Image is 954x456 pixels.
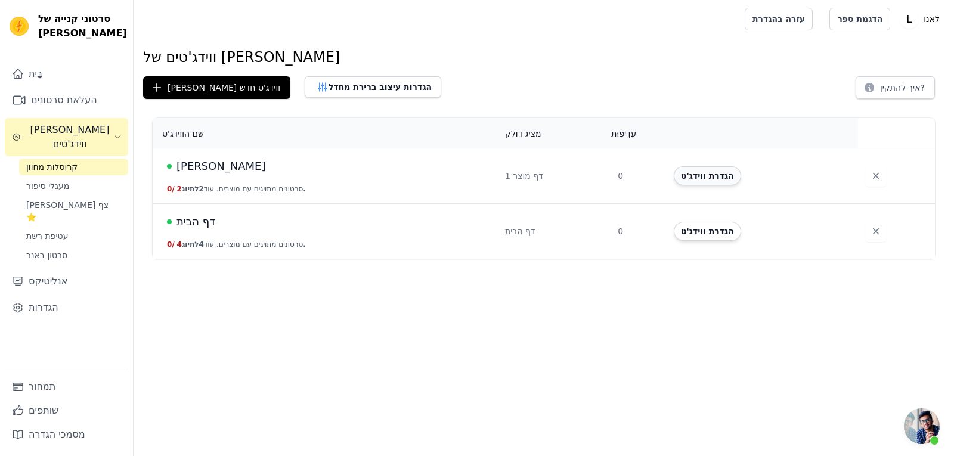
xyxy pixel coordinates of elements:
font: עֲדִיפוּת [611,129,636,138]
font: מסמכי הגדרה [29,429,85,440]
font: שותפים [29,405,58,416]
img: ויזופ [10,17,29,36]
font: 0 [618,227,623,236]
a: תמחור [5,375,128,399]
font: סרטון באנר [26,250,67,260]
font: סרטוני קנייה של [PERSON_NAME] [38,13,127,39]
font: 0 [618,171,623,181]
font: הגדרת ווידג'ט [681,227,734,236]
font: 2 [177,185,182,193]
text: L [906,13,912,25]
a: פתח צ'אט [904,408,940,444]
a: מעגלי סיפור [19,178,128,194]
font: מעגלי סיפור [26,181,69,191]
font: קרוסלות מחוון [26,162,78,172]
button: [PERSON_NAME] ווידג'ט חדש [143,76,290,99]
font: [PERSON_NAME] ווידג'ט חדש [168,83,280,92]
font: שם הווידג'ט [162,129,204,138]
font: עטיפת רשת [26,231,68,241]
font: [PERSON_NAME] [176,160,266,172]
font: סרטונים מתויגים עם מוצרים. עוד [204,240,303,249]
button: הגדרות עיצוב ברירת מחדל [305,76,441,98]
font: [PERSON_NAME] ווידג'טים [30,124,110,150]
button: הגדרת ווידג'ט [674,166,741,185]
font: הדגמת ספר [837,14,882,24]
a: הדגמת ספר [829,8,890,30]
a: עטיפת רשת [19,228,128,244]
button: 0/ 4סרטונים מתויגים עם מוצרים. עוד4לתיוג. [167,240,306,249]
button: מחיקת הווידג'ט [865,221,887,242]
a: שותפים [5,399,128,423]
font: לתיוג. [182,185,306,193]
a: הגדרות [5,296,128,319]
a: אנליטיקס [5,269,128,293]
font: מציג דולק [505,129,541,138]
font: לאנו [924,14,940,24]
a: בַּיִת [5,62,128,86]
font: תמחור [29,381,55,392]
span: פורסם בשידור חי [167,219,172,224]
font: [PERSON_NAME] צף ⭐ [26,200,109,222]
font: הגדרות [29,302,58,313]
font: הגדרות עיצוב ברירת מחדל [329,82,432,92]
font: 0 [167,185,172,193]
a: העלאת סרטונים [5,88,128,112]
font: / [172,240,174,249]
a: קרוסלות מחוון [19,159,128,175]
a: סרטון באנר [19,247,128,263]
font: עזרה בהגדרת [752,14,805,24]
font: / [172,185,174,193]
font: 2 [199,185,203,193]
button: איך להתקין? [856,76,935,99]
a: איך להתקין? [856,85,935,96]
font: דף הבית [176,215,215,228]
span: פורסם בשידור חי [167,164,172,169]
button: מחיקת הווידג'ט [865,165,887,187]
a: [PERSON_NAME] צף ⭐ [19,197,128,225]
font: סרטונים מתויגים עם מוצרים. עוד [204,185,303,193]
font: ווידג'טים של [PERSON_NAME] [143,49,340,66]
font: לתיוג. [182,240,306,249]
button: הגדרת ווידג'ט [674,222,741,241]
button: L לאנו [900,8,944,30]
font: הגדרת ווידג'ט [681,171,734,181]
button: 0/ 2סרטונים מתויגים עם מוצרים. עוד2לתיוג. [167,184,306,194]
font: 4 [177,240,182,249]
font: 4 [199,240,203,249]
a: מסמכי הגדרה [5,423,128,446]
font: בַּיִת [29,68,42,79]
font: 0 [167,240,172,249]
button: [PERSON_NAME] ווידג'טים [5,118,128,156]
font: דף מוצר 1 [505,171,543,181]
font: דף הבית [505,227,535,236]
font: איך להתקין? [880,83,925,92]
font: העלאת סרטונים [31,94,97,106]
a: עזרה בהגדרת [745,8,813,30]
font: אנליטיקס [29,275,67,287]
